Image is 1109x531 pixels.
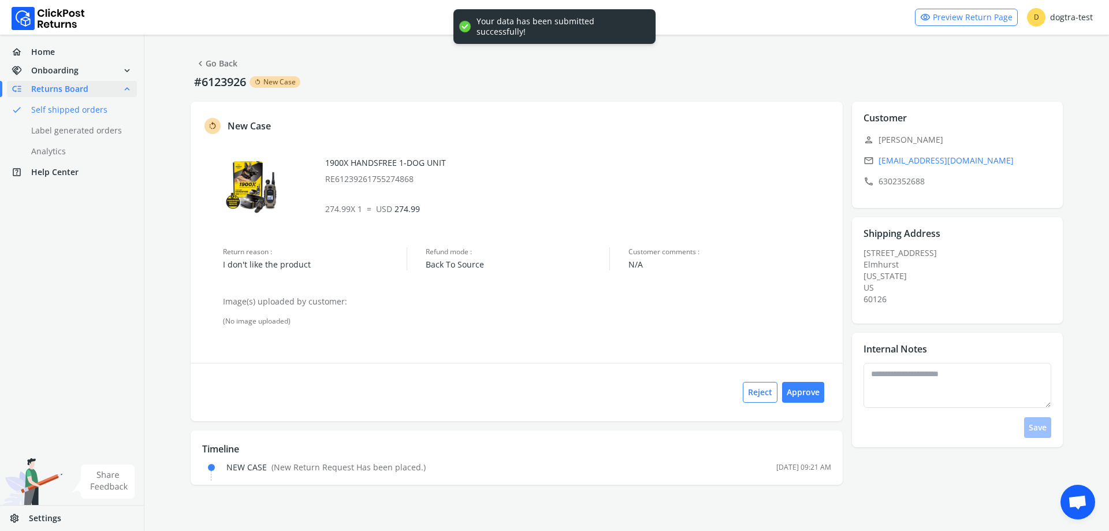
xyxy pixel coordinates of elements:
span: handshake [12,62,31,79]
a: Open chat [1060,485,1095,519]
p: Internal Notes [864,342,927,356]
span: email [864,153,874,169]
span: Help Center [31,166,79,178]
button: Save [1024,417,1051,438]
p: Customer [864,111,907,125]
span: rotate_left [254,77,261,87]
a: homeHome [7,44,137,60]
p: Image(s) uploaded by customer: [223,296,831,307]
span: visibility [920,9,931,25]
span: USD [376,203,392,214]
span: Home [31,46,55,58]
div: NEW CASE [226,462,426,473]
span: settings [9,510,29,526]
p: 274.99 X 1 [325,203,831,215]
div: 1900X HANDSFREE 1-DOG UNIT [325,157,831,185]
img: row_image [223,157,281,215]
img: share feedback [72,465,135,499]
span: Returns Board [31,83,88,95]
span: expand_more [122,62,132,79]
div: Elmhurst [864,259,1059,270]
p: [PERSON_NAME] [864,132,1059,148]
a: doneSelf shipped orders [7,102,151,118]
div: (No image uploaded) [223,317,831,326]
span: = [367,203,371,214]
span: help_center [12,164,31,180]
div: Your data has been submitted successfully! [477,16,644,37]
p: New Case [228,119,271,133]
div: US [864,282,1059,294]
span: N/A [628,259,831,270]
p: 6302352688 [864,173,1059,190]
span: call [864,173,874,190]
span: rotate_left [208,119,217,133]
span: Settings [29,513,61,524]
span: Customer comments : [628,247,831,257]
span: Back To Source [426,259,609,270]
a: Go Back [195,55,237,72]
div: [US_STATE] [864,270,1059,282]
a: Analytics [7,143,151,159]
span: person [864,132,874,148]
a: help_centerHelp Center [7,164,137,180]
span: home [12,44,31,60]
a: email[EMAIL_ADDRESS][DOMAIN_NAME] [864,153,1059,169]
span: New Case [263,77,296,87]
img: Logo [12,7,85,30]
span: Onboarding [31,65,79,76]
span: done [12,102,22,118]
span: ( New Return Request Has been placed. ) [271,462,426,473]
span: I don't like the product [223,259,407,270]
p: RE61239261755274868 [325,173,831,185]
span: chevron_left [195,55,206,72]
button: Reject [743,382,777,403]
span: Return reason : [223,247,407,257]
a: Label generated orders [7,122,151,139]
p: Timeline [202,442,831,456]
p: Shipping Address [864,226,940,240]
div: dogtra-test [1027,8,1093,27]
button: Approve [782,382,824,403]
a: visibilityPreview Return Page [915,9,1018,26]
div: [STREET_ADDRESS] [864,247,1059,305]
div: 60126 [864,294,1059,305]
div: [DATE] 09:21 AM [776,463,831,472]
span: expand_less [122,81,132,97]
p: #6123926 [191,74,250,90]
span: Refund mode : [426,247,609,257]
span: 274.99 [376,203,420,214]
button: chevron_leftGo Back [191,53,242,74]
span: D [1027,8,1045,27]
span: low_priority [12,81,31,97]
